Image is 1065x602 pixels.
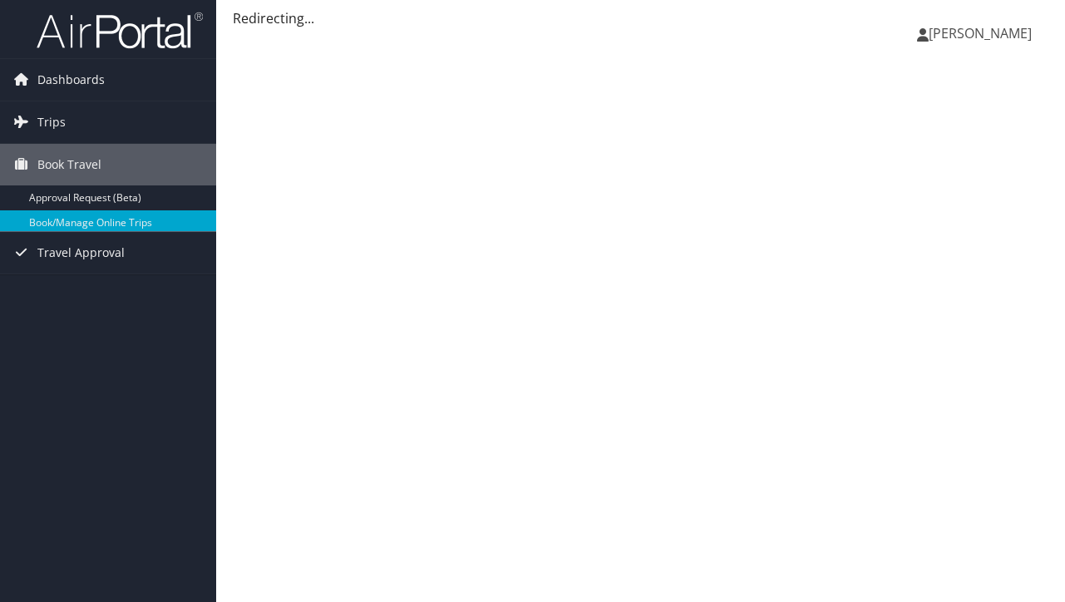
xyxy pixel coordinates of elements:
[37,11,203,50] img: airportal-logo.png
[917,8,1048,58] a: [PERSON_NAME]
[37,232,125,274] span: Travel Approval
[929,24,1032,42] span: [PERSON_NAME]
[37,59,105,101] span: Dashboards
[233,8,1048,28] div: Redirecting...
[37,144,101,185] span: Book Travel
[37,101,66,143] span: Trips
